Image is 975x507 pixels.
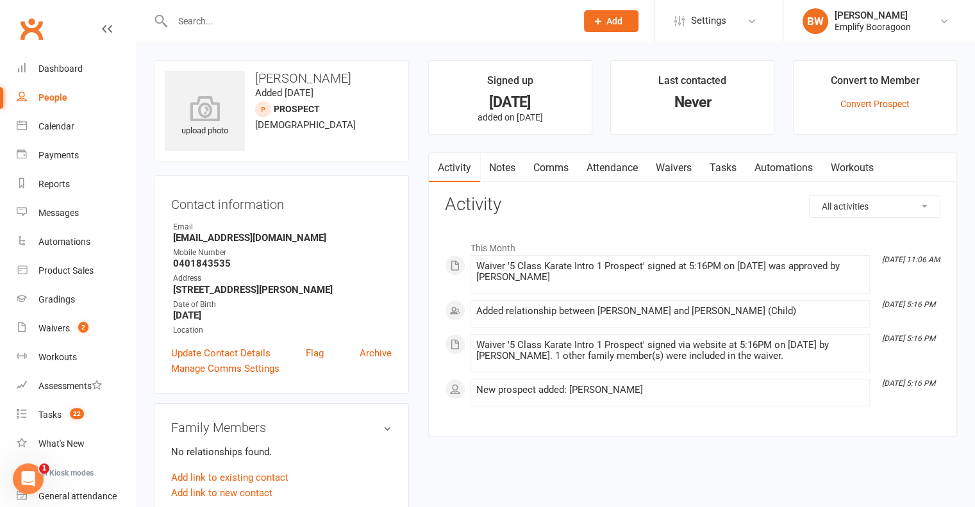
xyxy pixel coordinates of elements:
[445,195,940,215] h3: Activity
[524,153,578,183] a: Comms
[17,141,135,170] a: Payments
[831,72,920,96] div: Convert to Member
[38,323,70,333] div: Waivers
[38,63,83,74] div: Dashboard
[169,12,567,30] input: Search...
[171,345,271,361] a: Update Contact Details
[38,121,74,131] div: Calendar
[17,343,135,372] a: Workouts
[17,228,135,256] a: Automations
[38,294,75,304] div: Gradings
[584,10,638,32] button: Add
[701,153,746,183] a: Tasks
[17,83,135,112] a: People
[15,13,47,45] a: Clubworx
[17,285,135,314] a: Gradings
[445,235,940,255] li: This Month
[165,96,245,138] div: upload photo
[440,112,580,122] p: added on [DATE]
[173,232,392,244] strong: [EMAIL_ADDRESS][DOMAIN_NAME]
[38,265,94,276] div: Product Sales
[822,153,883,183] a: Workouts
[17,54,135,83] a: Dashboard
[606,16,622,26] span: Add
[17,401,135,429] a: Tasks 22
[17,429,135,458] a: What's New
[173,221,392,233] div: Email
[165,71,398,85] h3: [PERSON_NAME]
[360,345,392,361] a: Archive
[882,334,935,343] i: [DATE] 5:16 PM
[658,72,726,96] div: Last contacted
[38,237,90,247] div: Automations
[480,153,524,183] a: Notes
[487,72,533,96] div: Signed up
[803,8,828,34] div: BW
[255,87,313,99] time: Added [DATE]
[17,256,135,285] a: Product Sales
[255,119,356,131] span: [DEMOGRAPHIC_DATA]
[882,379,935,388] i: [DATE] 5:16 PM
[173,310,392,321] strong: [DATE]
[171,485,272,501] a: Add link to new contact
[70,408,84,419] span: 22
[17,372,135,401] a: Assessments
[171,470,288,485] a: Add link to existing contact
[17,199,135,228] a: Messages
[647,153,701,183] a: Waivers
[173,324,392,337] div: Location
[622,96,762,109] div: Never
[746,153,822,183] a: Automations
[38,381,102,391] div: Assessments
[38,208,79,218] div: Messages
[17,314,135,343] a: Waivers 2
[38,150,79,160] div: Payments
[171,192,392,212] h3: Contact information
[17,112,135,141] a: Calendar
[274,104,320,114] snap: prospect
[882,300,935,309] i: [DATE] 5:16 PM
[173,247,392,259] div: Mobile Number
[17,170,135,199] a: Reports
[440,96,580,109] div: [DATE]
[38,438,85,449] div: What's New
[835,10,911,21] div: [PERSON_NAME]
[173,258,392,269] strong: 0401843535
[13,463,44,494] iframe: Intercom live chat
[38,92,67,103] div: People
[38,491,117,501] div: General attendance
[691,6,726,35] span: Settings
[38,179,70,189] div: Reports
[173,299,392,311] div: Date of Birth
[476,385,864,395] div: New prospect added: [PERSON_NAME]
[840,99,910,109] a: Convert Prospect
[429,153,480,183] a: Activity
[835,21,911,33] div: Emplify Booragoon
[882,255,940,264] i: [DATE] 11:06 AM
[38,352,77,362] div: Workouts
[476,306,864,317] div: Added relationship between [PERSON_NAME] and [PERSON_NAME] (Child)
[476,261,864,283] div: Waiver '5 Class Karate Intro 1 Prospect' signed at 5:16PM on [DATE] was approved by [PERSON_NAME]
[39,463,49,474] span: 1
[306,345,324,361] a: Flag
[171,361,279,376] a: Manage Comms Settings
[78,322,88,333] span: 2
[476,340,864,362] div: Waiver '5 Class Karate Intro 1 Prospect' signed via website at 5:16PM on [DATE] by [PERSON_NAME]....
[578,153,647,183] a: Attendance
[171,420,392,435] h3: Family Members
[38,410,62,420] div: Tasks
[173,272,392,285] div: Address
[171,444,392,460] p: No relationships found.
[173,284,392,295] strong: [STREET_ADDRESS][PERSON_NAME]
